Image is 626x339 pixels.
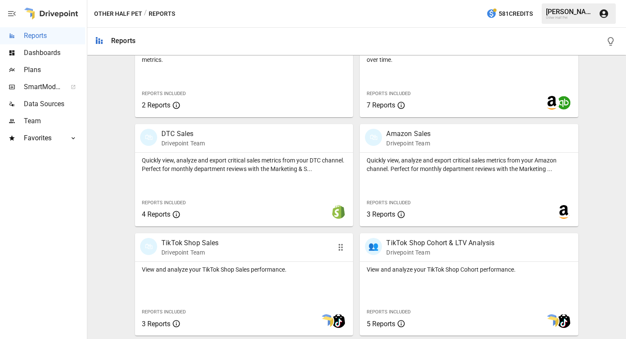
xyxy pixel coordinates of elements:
span: 3 Reports [367,210,395,218]
span: Dashboards [24,48,85,58]
div: 🛍 [140,129,157,146]
p: Drivepoint Team [161,139,205,148]
div: 🛍 [140,238,157,255]
span: Favorites [24,133,61,143]
img: amazon [557,205,571,219]
p: TikTok Shop Cohort & LTV Analysis [386,238,494,248]
p: View and analyze your TikTok Shop Cohort performance. [367,265,571,274]
img: tiktok [557,314,571,328]
span: 5 Reports [367,320,395,328]
span: Reports Included [367,91,411,96]
span: Reports [24,31,85,41]
span: Data Sources [24,99,85,109]
p: Drivepoint Team [386,248,494,257]
span: 581 Credits [499,9,533,19]
img: smart model [320,314,333,328]
img: shopify [332,205,345,219]
span: Reports Included [142,200,186,206]
p: View and analyze your TikTok Shop Sales performance. [142,265,346,274]
img: quickbooks [557,96,571,110]
span: 3 Reports [142,320,170,328]
button: Other Half Pet [94,9,142,19]
div: Other Half Pet [546,16,594,20]
button: 581Credits [483,6,536,22]
span: Reports Included [142,91,186,96]
div: 🛍 [365,129,382,146]
span: 2 Reports [142,101,170,109]
span: 4 Reports [142,210,170,218]
p: View, analyze and export cohort LTV performance across custom dimensions over time. [367,47,571,64]
div: [PERSON_NAME] [546,8,594,16]
p: Drivepoint Team [161,248,219,257]
div: 👥 [365,238,382,255]
span: Team [24,116,85,126]
div: / [144,9,147,19]
p: Easily identify strengths and weaknesses for P&L and Cohorted Financials metrics. [142,47,346,64]
span: Plans [24,65,85,75]
p: Quickly view, analyze and export critical sales metrics from your Amazon channel. Perfect for mon... [367,156,571,173]
span: Reports Included [367,200,411,206]
span: Reports Included [367,309,411,315]
span: SmartModel [24,82,61,92]
span: Reports Included [142,309,186,315]
p: Amazon Sales [386,129,431,139]
span: ™ [61,81,67,91]
p: Quickly view, analyze and export critical sales metrics from your DTC channel. Perfect for monthl... [142,156,346,173]
p: Drivepoint Team [386,139,431,148]
div: Reports [111,37,135,45]
p: DTC Sales [161,129,205,139]
p: TikTok Shop Sales [161,238,219,248]
img: amazon [545,96,559,110]
img: tiktok [332,314,345,328]
img: smart model [545,314,559,328]
span: 7 Reports [367,101,395,109]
